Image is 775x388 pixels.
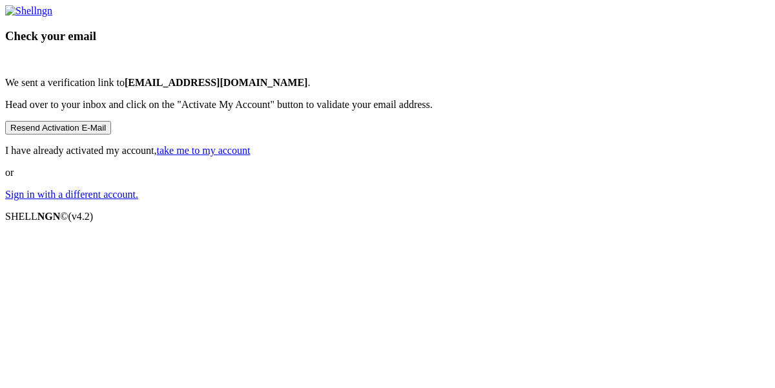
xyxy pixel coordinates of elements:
[5,145,770,156] p: I have already activated my account,
[5,77,770,89] p: We sent a verification link to .
[5,189,138,200] a: Sign in with a different account.
[5,5,770,200] div: or
[5,99,770,111] p: Head over to your inbox and click on the "Activate My Account" button to validate your email addr...
[125,77,308,88] b: [EMAIL_ADDRESS][DOMAIN_NAME]
[5,29,770,43] h3: Check your email
[5,121,111,135] button: Resend Activation E-Mail
[157,145,251,156] a: take me to my account
[37,211,61,222] b: NGN
[68,211,94,222] span: 4.2.0
[5,211,93,222] span: SHELL ©
[5,5,52,17] img: Shellngn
